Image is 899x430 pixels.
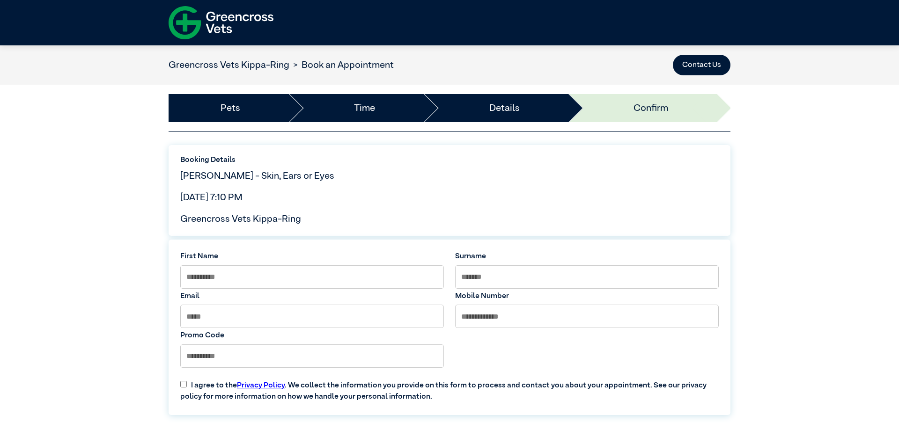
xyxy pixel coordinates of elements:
[180,193,243,202] span: [DATE] 7:10 PM
[455,251,719,262] label: Surname
[180,251,444,262] label: First Name
[221,101,240,115] a: Pets
[180,381,187,387] input: I agree to thePrivacy Policy. We collect the information you provide on this form to process and ...
[180,291,444,302] label: Email
[237,382,285,389] a: Privacy Policy
[180,154,719,166] label: Booking Details
[180,330,444,341] label: Promo Code
[354,101,375,115] a: Time
[169,60,289,70] a: Greencross Vets Kippa-Ring
[169,2,273,43] img: f-logo
[289,58,394,72] li: Book an Appointment
[489,101,520,115] a: Details
[175,372,724,402] label: I agree to the . We collect the information you provide on this form to process and contact you a...
[180,214,301,224] span: Greencross Vets Kippa-Ring
[169,58,394,72] nav: breadcrumb
[673,55,730,75] button: Contact Us
[455,291,719,302] label: Mobile Number
[180,171,334,181] span: [PERSON_NAME] - Skin, Ears or Eyes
